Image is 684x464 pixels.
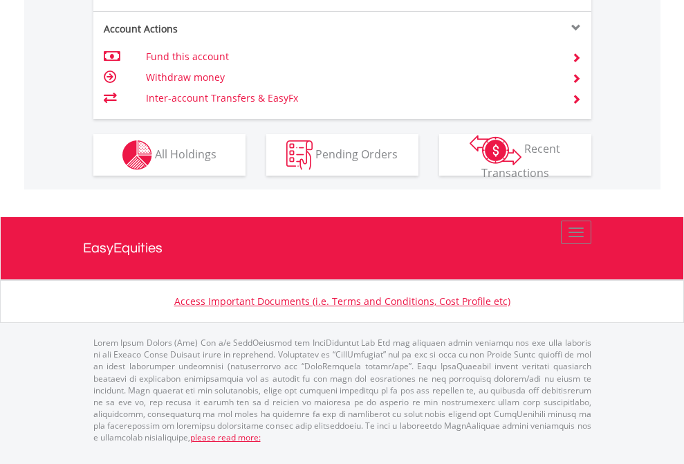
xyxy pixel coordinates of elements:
[93,337,591,443] p: Lorem Ipsum Dolors (Ame) Con a/e SeddOeiusmod tem InciDiduntut Lab Etd mag aliquaen admin veniamq...
[155,146,216,161] span: All Holdings
[146,46,555,67] td: Fund this account
[315,146,398,161] span: Pending Orders
[174,295,510,308] a: Access Important Documents (i.e. Terms and Conditions, Cost Profile etc)
[122,140,152,170] img: holdings-wht.png
[470,135,521,165] img: transactions-zar-wht.png
[93,134,246,176] button: All Holdings
[93,22,342,36] div: Account Actions
[190,431,261,443] a: please read more:
[286,140,313,170] img: pending_instructions-wht.png
[146,88,555,109] td: Inter-account Transfers & EasyFx
[146,67,555,88] td: Withdraw money
[83,217,602,279] a: EasyEquities
[439,134,591,176] button: Recent Transactions
[266,134,418,176] button: Pending Orders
